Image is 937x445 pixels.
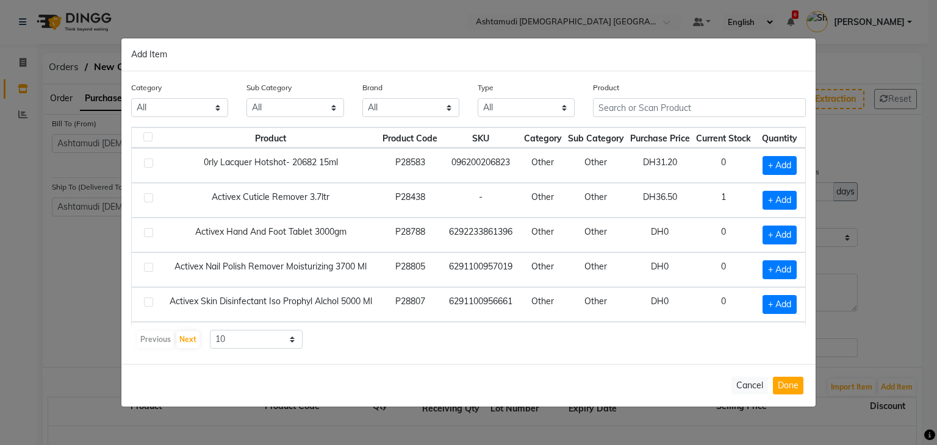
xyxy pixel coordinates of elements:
[521,183,565,218] td: Other
[162,252,379,287] td: Activex Nail Polish Remover Moisturizing 3700 Ml
[162,287,379,322] td: Activex Skin Disinfectant Iso Prophyl Alchol 5000 Ml
[176,331,199,348] button: Next
[440,252,521,287] td: 6291100957019
[627,218,693,252] td: DH0
[162,127,379,148] th: Product
[627,322,693,357] td: DH25.00
[627,183,693,218] td: DH36.50
[565,322,627,357] td: Other
[763,156,797,175] span: + Add
[763,191,797,210] span: + Add
[693,287,754,322] td: 0
[521,322,565,357] td: Other
[593,82,619,93] label: Product
[565,218,627,252] td: Other
[693,322,754,357] td: 1
[379,322,440,357] td: P29153
[162,218,379,252] td: Activex Hand And Foot Tablet 3000gm
[379,252,440,287] td: P28805
[731,377,768,394] button: Cancel
[693,148,754,183] td: 0
[521,127,565,148] th: Category
[379,218,440,252] td: P28788
[565,252,627,287] td: Other
[763,226,797,244] span: + Add
[754,127,805,148] th: Quantity
[440,127,521,148] th: SKU
[379,287,440,322] td: P28807
[440,322,521,357] td: -
[565,287,627,322] td: Other
[162,148,379,183] td: 0rly Lacquer Hotshot- 20682 15ml
[379,183,440,218] td: P28438
[379,127,440,148] th: Product Code
[693,252,754,287] td: 0
[565,183,627,218] td: Other
[521,287,565,322] td: Other
[593,98,806,117] input: Search or Scan Product
[362,82,382,93] label: Brand
[440,218,521,252] td: 6292233861396
[478,82,494,93] label: Type
[693,127,754,148] th: Current Stock
[627,287,693,322] td: DH0
[440,287,521,322] td: 6291100956661
[521,148,565,183] td: Other
[379,148,440,183] td: P28583
[565,127,627,148] th: Sub Category
[693,218,754,252] td: 0
[521,252,565,287] td: Other
[521,218,565,252] td: Other
[162,183,379,218] td: Activex Cuticle Remover 3.7ltr
[121,38,816,71] div: Add Item
[627,252,693,287] td: DH0
[246,82,292,93] label: Sub Category
[693,183,754,218] td: 1
[162,322,379,357] td: Activex White Bleaching Powder 400gm
[131,82,162,93] label: Category
[440,183,521,218] td: -
[440,148,521,183] td: 096200206823
[773,377,803,394] button: Done
[763,260,797,279] span: + Add
[763,295,797,314] span: + Add
[630,133,690,144] span: Purchase Price
[627,148,693,183] td: DH31.20
[565,148,627,183] td: Other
